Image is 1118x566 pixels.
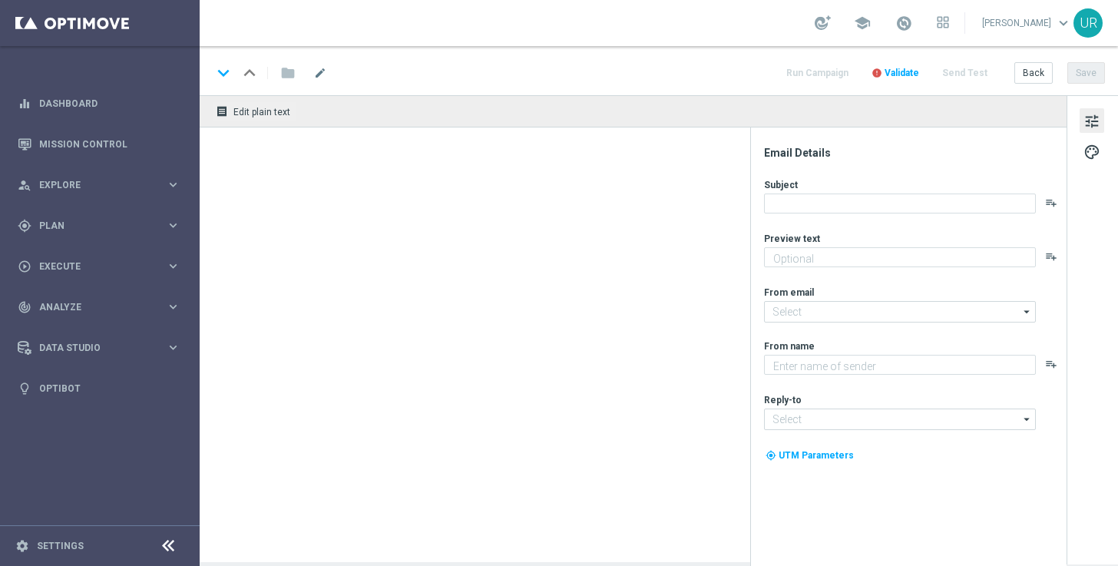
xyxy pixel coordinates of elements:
i: arrow_drop_down [1020,302,1035,322]
button: Data Studio keyboard_arrow_right [17,342,181,354]
button: receipt Edit plain text [212,101,297,121]
button: playlist_add [1045,197,1057,209]
i: settings [15,539,29,553]
button: playlist_add [1045,358,1057,370]
a: Optibot [39,368,180,409]
div: Data Studio [18,341,166,355]
button: equalizer Dashboard [17,98,181,110]
button: palette [1080,139,1104,164]
span: mode_edit [313,66,327,80]
button: playlist_add [1045,250,1057,263]
i: my_location [766,450,776,461]
div: UR [1073,8,1103,38]
div: Mission Control [18,124,180,164]
i: arrow_drop_down [1020,409,1035,429]
label: From email [764,286,814,299]
span: Explore [39,180,166,190]
label: Preview text [764,233,820,245]
button: tune [1080,108,1104,133]
span: keyboard_arrow_down [1055,15,1072,31]
i: play_circle_outline [18,260,31,273]
button: lightbulb Optibot [17,382,181,395]
i: gps_fixed [18,219,31,233]
label: From name [764,340,815,353]
button: Mission Control [17,138,181,151]
i: person_search [18,178,31,192]
div: Optibot [18,368,180,409]
span: tune [1083,111,1100,131]
i: keyboard_arrow_right [166,300,180,314]
button: person_search Explore keyboard_arrow_right [17,179,181,191]
div: Dashboard [18,83,180,124]
i: keyboard_arrow_right [166,259,180,273]
span: UTM Parameters [779,450,854,461]
i: error [872,68,882,78]
i: lightbulb [18,382,31,396]
button: Back [1014,62,1053,84]
i: keyboard_arrow_down [212,61,235,84]
span: Data Studio [39,343,166,353]
span: Validate [885,68,919,78]
div: Execute [18,260,166,273]
i: track_changes [18,300,31,314]
div: Email Details [764,146,1065,160]
i: keyboard_arrow_right [166,340,180,355]
button: play_circle_outline Execute keyboard_arrow_right [17,260,181,273]
a: Mission Control [39,124,180,164]
i: keyboard_arrow_right [166,218,180,233]
span: Analyze [39,303,166,312]
span: Plan [39,221,166,230]
i: receipt [216,105,228,118]
i: keyboard_arrow_right [166,177,180,192]
a: [PERSON_NAME]keyboard_arrow_down [981,12,1073,35]
label: Reply-to [764,394,802,406]
a: Settings [37,541,84,551]
div: Analyze [18,300,166,314]
label: Subject [764,179,798,191]
button: gps_fixed Plan keyboard_arrow_right [17,220,181,232]
button: track_changes Analyze keyboard_arrow_right [17,301,181,313]
button: error Validate [869,63,921,84]
span: Edit plain text [233,107,290,118]
i: equalizer [18,97,31,111]
input: Select [764,301,1036,323]
div: Explore [18,178,166,192]
span: school [854,15,871,31]
button: my_location UTM Parameters [764,447,855,464]
span: Execute [39,262,166,271]
button: Save [1067,62,1105,84]
div: Plan [18,219,166,233]
a: Dashboard [39,83,180,124]
span: palette [1083,142,1100,162]
input: Select [764,409,1036,430]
